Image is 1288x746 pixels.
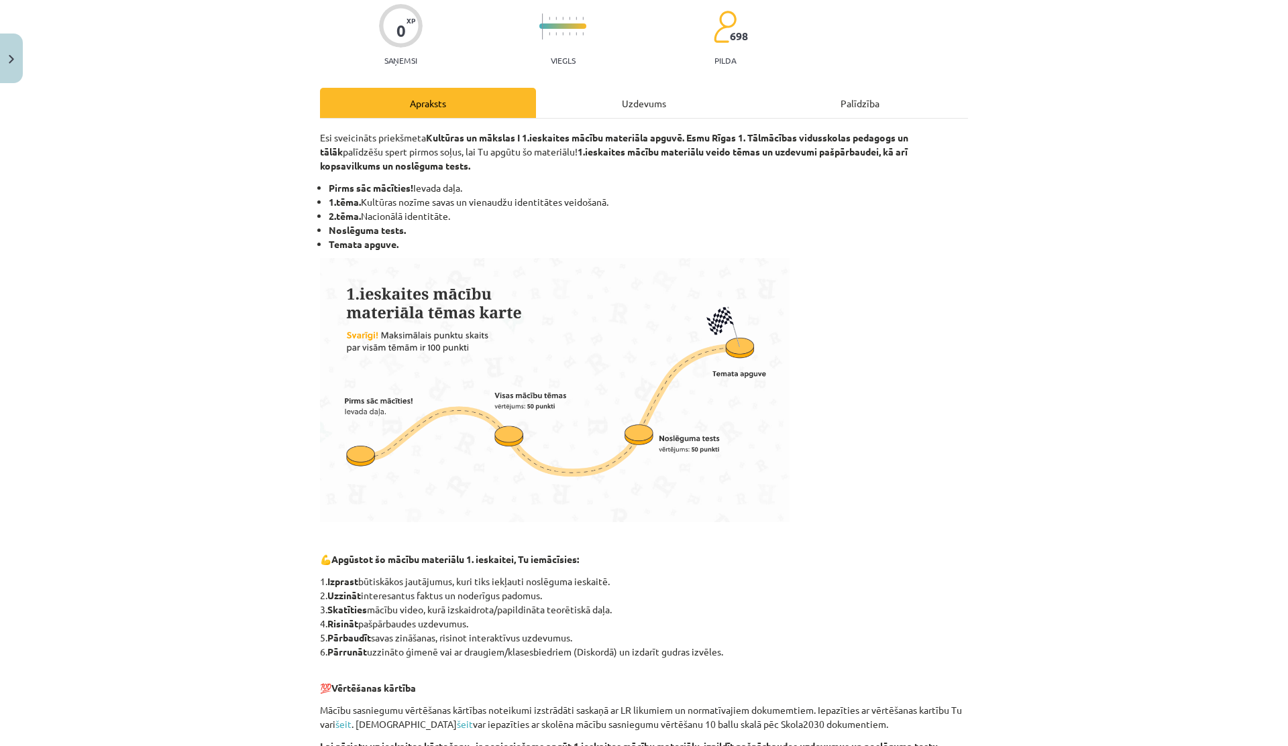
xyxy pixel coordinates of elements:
b: Izprast [327,575,358,587]
strong: Kultūras un mākslas I [426,131,520,143]
img: icon-short-line-57e1e144782c952c97e751825c79c345078a6d821885a25fce030b3d8c18986b.svg [582,32,584,36]
div: 0 [396,21,406,40]
li: Ievada daļa. [329,181,968,195]
b: Temata apguve. [329,238,398,250]
strong: 1.ieskaites mācību materiāla apguvē. Esmu Rīgas 1. Tālmācības vidusskolas pedagogs un tālāk [320,131,908,158]
a: šeit [457,718,473,730]
img: icon-short-line-57e1e144782c952c97e751825c79c345078a6d821885a25fce030b3d8c18986b.svg [549,17,550,20]
p: 1. būtiskākos jautājumus, kuri tiks iekļauti noslēguma ieskaitē. 2. interesantus faktus un noderī... [320,574,968,659]
img: students-c634bb4e5e11cddfef0936a35e636f08e4e9abd3cc4e673bd6f9a4125e45ecb1.svg [713,10,737,44]
p: pilda [714,56,736,65]
b: Risināt [327,617,358,629]
strong: 1.ieskaites mācību materiālu veido tēmas un uzdevumi pašpārbaudei, kā arī kopsavilkums un noslēgu... [320,145,908,172]
b: Uzzināt [327,589,361,601]
b: Pārrunāt [327,645,367,658]
p: Saņemsi [379,56,423,65]
img: icon-short-line-57e1e144782c952c97e751825c79c345078a6d821885a25fce030b3d8c18986b.svg [555,32,557,36]
img: icon-short-line-57e1e144782c952c97e751825c79c345078a6d821885a25fce030b3d8c18986b.svg [562,32,563,36]
div: Uzdevums [536,88,752,118]
img: icon-short-line-57e1e144782c952c97e751825c79c345078a6d821885a25fce030b3d8c18986b.svg [549,32,550,36]
img: icon-close-lesson-0947bae3869378f0d4975bcd49f059093ad1ed9edebbc8119c70593378902aed.svg [9,55,14,64]
p: 💯 [320,667,968,695]
span: XP [407,17,415,24]
b: Skatīties [327,603,367,615]
b: Pirms sāc mācīties! [329,182,413,194]
li: Nacionālā identitāte. [329,209,968,223]
img: icon-short-line-57e1e144782c952c97e751825c79c345078a6d821885a25fce030b3d8c18986b.svg [562,17,563,20]
img: icon-short-line-57e1e144782c952c97e751825c79c345078a6d821885a25fce030b3d8c18986b.svg [569,17,570,20]
b: 1.tēma. [329,196,361,208]
li: Kultūras nozīme savas un vienaudžu identitātes veidošanā. [329,195,968,209]
a: šeit [335,718,352,730]
img: icon-long-line-d9ea69661e0d244f92f715978eff75569469978d946b2353a9bb055b3ed8787d.svg [542,13,543,40]
p: Mācību sasniegumu vērtēšanas kārtības noteikumi izstrādāti saskaņā ar LR likumiem un normatīvajie... [320,703,968,731]
p: Esi sveicināts priekšmeta palīdzēšu spert pirmos soļus, lai Tu apgūtu šo materiālu! [320,131,968,173]
img: icon-short-line-57e1e144782c952c97e751825c79c345078a6d821885a25fce030b3d8c18986b.svg [582,17,584,20]
div: Palīdzība [752,88,968,118]
div: Apraksts [320,88,536,118]
b: Vērtēšanas kārtība [331,682,416,694]
img: icon-short-line-57e1e144782c952c97e751825c79c345078a6d821885a25fce030b3d8c18986b.svg [576,17,577,20]
img: icon-short-line-57e1e144782c952c97e751825c79c345078a6d821885a25fce030b3d8c18986b.svg [569,32,570,36]
b: 2.tēma. [329,210,361,222]
b: Noslēguma tests. [329,224,406,236]
p: Viegls [551,56,576,65]
img: icon-short-line-57e1e144782c952c97e751825c79c345078a6d821885a25fce030b3d8c18986b.svg [576,32,577,36]
p: 💪 [320,552,968,566]
b: Apgūstot šo mācību materiālu 1. ieskaitei, Tu iemācīsies: [331,553,579,565]
b: Pārbaudīt [327,631,371,643]
span: 698 [730,30,748,42]
img: icon-short-line-57e1e144782c952c97e751825c79c345078a6d821885a25fce030b3d8c18986b.svg [555,17,557,20]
